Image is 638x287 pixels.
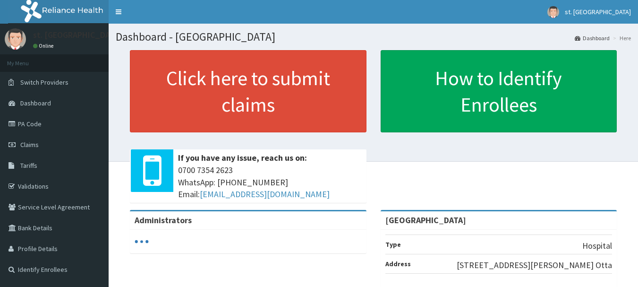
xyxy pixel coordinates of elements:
strong: [GEOGRAPHIC_DATA] [385,215,466,226]
a: How to Identify Enrollees [381,50,617,132]
li: Here [611,34,631,42]
p: Hospital [582,240,612,252]
p: st. [GEOGRAPHIC_DATA] [33,31,122,39]
span: 0700 7354 2623 WhatsApp: [PHONE_NUMBER] Email: [178,164,362,200]
span: Claims [20,140,39,149]
span: Switch Providers [20,78,68,87]
span: st. [GEOGRAPHIC_DATA] [565,8,631,16]
b: Administrators [135,215,192,226]
h1: Dashboard - [GEOGRAPHIC_DATA] [116,31,631,43]
p: [STREET_ADDRESS][PERSON_NAME] Otta [457,259,612,271]
svg: audio-loading [135,235,149,249]
img: User Image [547,6,559,18]
span: Dashboard [20,99,51,107]
a: Online [33,43,56,49]
b: Type [385,240,401,249]
span: Tariffs [20,161,37,170]
a: Click here to submit claims [130,50,366,132]
a: Dashboard [575,34,610,42]
a: [EMAIL_ADDRESS][DOMAIN_NAME] [200,189,330,200]
b: Address [385,260,411,268]
b: If you have any issue, reach us on: [178,152,307,163]
img: User Image [5,28,26,50]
